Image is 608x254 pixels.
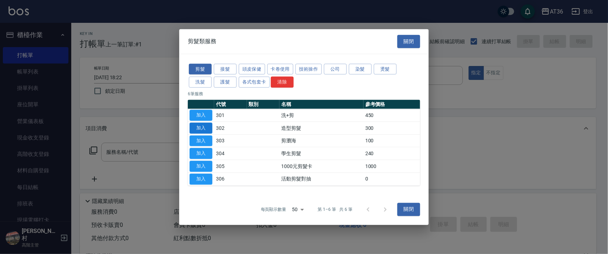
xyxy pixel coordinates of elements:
[267,63,294,75] button: 卡卷使用
[279,100,364,109] th: 名稱
[214,63,237,75] button: 接髮
[190,173,212,184] button: 加入
[279,134,364,147] td: 剪瀏海
[364,173,420,186] td: 0
[188,38,216,45] span: 剪髮類服務
[190,148,212,159] button: 加入
[397,35,420,48] button: 關閉
[214,100,247,109] th: 代號
[364,122,420,134] td: 300
[318,206,352,213] p: 第 1–6 筆 共 6 筆
[279,160,364,173] td: 1000元剪髮卡
[214,122,247,134] td: 302
[364,109,420,122] td: 450
[214,173,247,186] td: 306
[189,63,212,75] button: 剪髮
[190,135,212,146] button: 加入
[214,160,247,173] td: 305
[190,122,212,133] button: 加入
[364,160,420,173] td: 1000
[374,63,397,75] button: 燙髮
[349,63,372,75] button: 染髮
[214,77,237,88] button: 護髮
[214,134,247,147] td: 303
[289,200,306,219] div: 50
[295,63,322,75] button: 技術操作
[190,161,212,172] button: 加入
[214,147,247,160] td: 304
[271,77,294,88] button: 清除
[247,100,280,109] th: 類別
[239,63,265,75] button: 頭皮保健
[364,100,420,109] th: 參考價格
[279,122,364,134] td: 造型剪髮
[188,91,420,97] p: 6 筆服務
[239,77,270,88] button: 各式包套卡
[397,203,420,216] button: 關閉
[279,173,364,186] td: 活動剪髮對抽
[324,63,347,75] button: 公司
[189,77,212,88] button: 洗髮
[364,147,420,160] td: 240
[214,109,247,122] td: 301
[279,147,364,160] td: 學生剪髮
[190,110,212,121] button: 加入
[279,109,364,122] td: 洗+剪
[364,134,420,147] td: 100
[261,206,287,213] p: 每頁顯示數量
